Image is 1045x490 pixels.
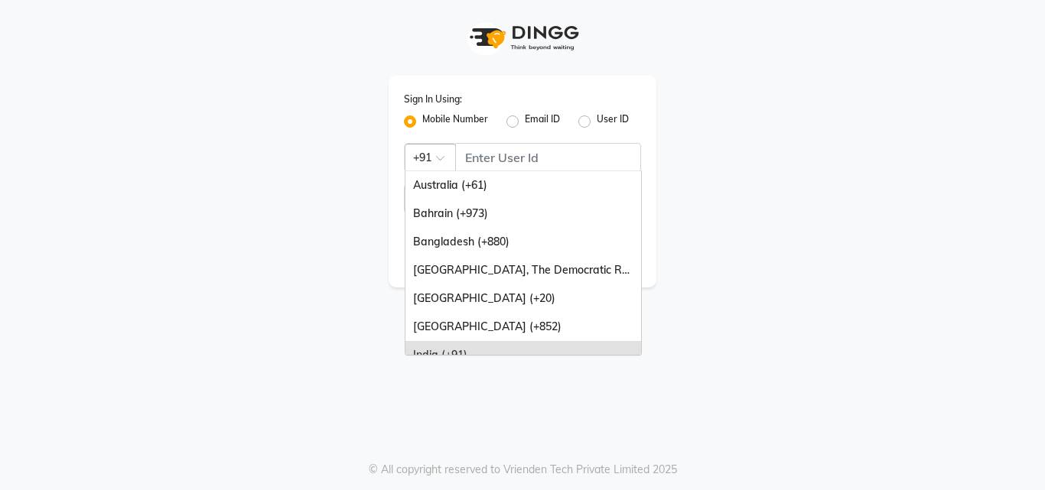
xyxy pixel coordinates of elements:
[461,15,584,60] img: logo1.svg
[422,112,488,131] label: Mobile Number
[405,313,641,341] div: [GEOGRAPHIC_DATA] (+852)
[405,171,641,200] div: Australia (+61)
[455,143,641,172] input: Username
[597,112,629,131] label: User ID
[404,92,462,106] label: Sign In Using:
[405,200,641,228] div: Bahrain (+973)
[404,184,607,213] input: Username
[405,228,641,256] div: Bangladesh (+880)
[405,341,641,369] div: India (+91)
[405,170,642,355] ng-dropdown-panel: Options list
[525,112,560,131] label: Email ID
[405,284,641,313] div: [GEOGRAPHIC_DATA] (+20)
[405,256,641,284] div: [GEOGRAPHIC_DATA], The Democratic Republic Of The (+243)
